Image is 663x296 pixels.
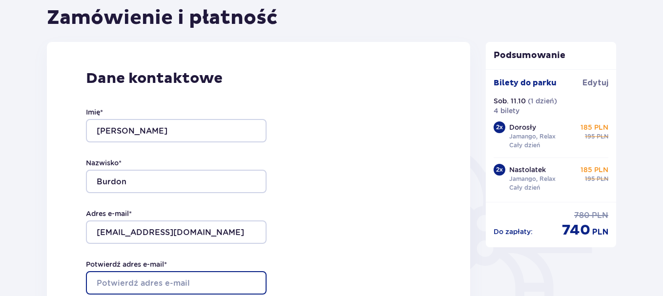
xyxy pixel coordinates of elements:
input: Nazwisko [86,170,267,193]
div: 2 x [494,164,505,176]
label: Imię * [86,107,103,117]
p: Bilety do parku [494,78,557,88]
p: Cały dzień [509,183,540,192]
p: Dorosły [509,122,536,132]
p: Jamango, Relax [509,132,556,141]
span: Edytuj [582,78,608,88]
span: 780 [574,210,590,221]
input: Adres e-mail [86,220,267,244]
span: PLN [592,227,608,237]
p: 185 PLN [580,122,608,132]
span: PLN [592,210,608,221]
label: Adres e-mail * [86,209,132,218]
p: 4 bilety [494,106,519,116]
p: Jamango, Relax [509,175,556,183]
p: Do zapłaty : [494,227,533,237]
span: PLN [597,132,608,141]
label: Nazwisko * [86,158,122,168]
span: 195 [585,175,595,183]
h1: Zamówienie i płatność [47,6,278,30]
p: Dane kontaktowe [86,69,431,88]
label: Potwierdź adres e-mail * [86,259,167,269]
p: Sob. 11.10 [494,96,526,106]
p: Cały dzień [509,141,540,150]
span: 740 [562,221,590,239]
span: PLN [597,175,608,183]
p: 185 PLN [580,165,608,175]
input: Potwierdź adres e-mail [86,271,267,295]
span: 195 [585,132,595,141]
input: Imię [86,119,267,142]
p: ( 1 dzień ) [528,96,557,106]
p: Podsumowanie [486,50,617,61]
p: Nastolatek [509,165,546,175]
div: 2 x [494,121,505,133]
